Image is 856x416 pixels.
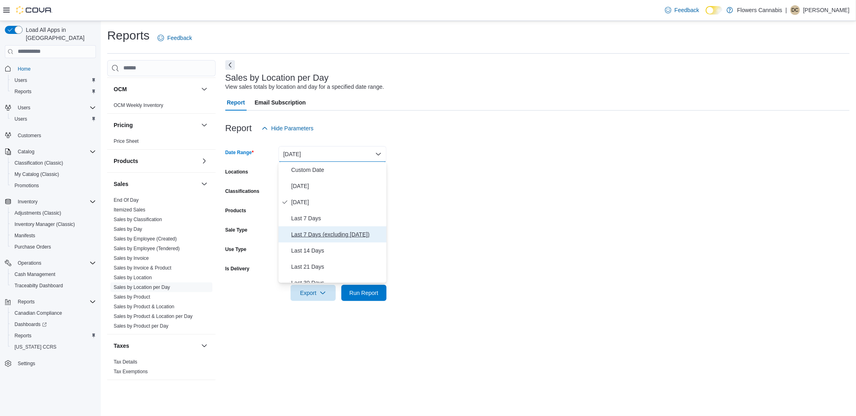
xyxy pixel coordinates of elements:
span: Operations [15,258,96,268]
button: Reports [8,86,99,97]
button: Home [2,63,99,75]
button: Users [8,75,99,86]
a: Reports [11,87,35,96]
a: Users [11,114,30,124]
p: Flowers Cannabis [737,5,782,15]
span: Canadian Compliance [15,310,62,316]
nav: Complex example [5,60,96,391]
label: Products [225,207,246,214]
h3: Products [114,157,138,165]
span: Purchase Orders [15,244,51,250]
button: Classification (Classic) [8,157,99,169]
button: Customers [2,130,99,141]
span: Users [15,103,96,113]
span: Sales by Employee (Tendered) [114,245,180,252]
h3: OCM [114,85,127,93]
a: Reports [11,331,35,341]
span: Sales by Invoice & Product [114,265,171,271]
button: Users [15,103,33,113]
a: Promotions [11,181,42,190]
h3: Taxes [114,342,129,350]
span: Reports [15,332,31,339]
span: Price Sheet [114,138,139,144]
button: Next [225,60,235,70]
a: Sales by Product & Location per Day [114,314,193,319]
span: Users [11,75,96,85]
a: Sales by Product & Location [114,304,175,309]
span: Tax Exemptions [114,368,148,375]
img: Cova [16,6,52,14]
button: Inventory [2,196,99,207]
span: Last 7 Days (excluding [DATE]) [291,230,383,239]
span: Sales by Day [114,226,142,232]
span: Hide Parameters [271,124,314,132]
a: Purchase Orders [11,242,54,252]
a: Sales by Invoice [114,255,149,261]
span: Cash Management [15,271,55,278]
span: Inventory Manager (Classic) [15,221,75,228]
span: Settings [18,360,35,367]
span: OCM Weekly Inventory [114,102,163,109]
h3: Sales [114,180,129,188]
span: Feedback [675,6,699,14]
a: Sales by Location [114,275,152,280]
h1: Reports [107,27,150,44]
button: Users [8,113,99,125]
label: Date Range [225,149,254,156]
a: Sales by Product [114,294,150,300]
span: Reports [18,299,35,305]
button: [DATE] [278,146,386,162]
a: Cash Management [11,270,58,279]
button: Inventory Manager (Classic) [8,219,99,230]
a: Manifests [11,231,38,240]
span: Last 7 Days [291,213,383,223]
h3: Report [225,123,252,133]
input: Dark Mode [706,6,723,15]
button: Products [114,157,198,165]
button: Operations [15,258,45,268]
button: Reports [15,297,38,307]
a: [US_STATE] CCRS [11,342,60,352]
button: Operations [2,257,99,269]
button: Catalog [2,146,99,157]
button: Pricing [114,121,198,129]
button: Pricing [199,120,209,130]
p: | [785,5,787,15]
span: Users [15,77,27,84]
button: Sales [114,180,198,188]
span: Cash Management [11,270,96,279]
span: [DATE] [291,181,383,191]
span: Users [11,114,96,124]
div: Pricing [107,136,216,149]
a: Classification (Classic) [11,158,66,168]
span: Adjustments (Classic) [11,208,96,218]
span: Reports [11,331,96,341]
button: Purchase Orders [8,241,99,253]
span: Classification (Classic) [11,158,96,168]
span: Itemized Sales [114,207,145,213]
button: Cash Management [8,269,99,280]
button: Settings [2,357,99,369]
label: Is Delivery [225,265,249,272]
span: Tax Details [114,359,137,365]
button: Reports [2,296,99,307]
button: Manifests [8,230,99,241]
p: [PERSON_NAME] [803,5,850,15]
div: Dikshant Chauhan [790,5,800,15]
span: Last 21 Days [291,262,383,272]
button: My Catalog (Classic) [8,169,99,180]
a: Traceabilty Dashboard [11,281,66,291]
a: Feedback [662,2,702,18]
a: My Catalog (Classic) [11,169,62,179]
button: Catalog [15,147,37,157]
span: End Of Day [114,197,139,203]
button: Users [2,102,99,113]
span: Manifests [15,232,35,239]
span: Traceabilty Dashboard [15,282,63,289]
button: Adjustments (Classic) [8,207,99,219]
a: Inventory Manager (Classic) [11,219,78,229]
button: Sales [199,179,209,189]
span: Inventory Manager (Classic) [11,219,96,229]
